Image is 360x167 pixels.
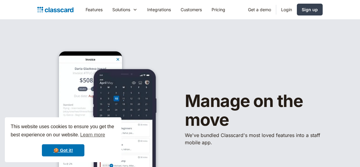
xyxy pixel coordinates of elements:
div: Solutions [107,3,142,16]
a: Pricing [207,3,230,16]
div: cookieconsent [5,117,121,162]
span: This website uses cookies to ensure you get the best experience on our website. [11,123,116,139]
a: Features [81,3,107,16]
div: Solutions [112,6,130,13]
h1: Manage on the move [185,92,323,129]
a: dismiss cookie message [42,144,84,156]
a: learn more about cookies [79,130,106,139]
div: Sign up [302,6,318,13]
a: home [37,5,73,14]
a: Sign up [297,4,323,15]
a: Integrations [142,3,176,16]
a: Customers [176,3,207,16]
a: Login [276,3,297,16]
a: Get a demo [243,3,276,16]
p: We've bundled ​Classcard's most loved features into a staff mobile app. [185,132,323,146]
